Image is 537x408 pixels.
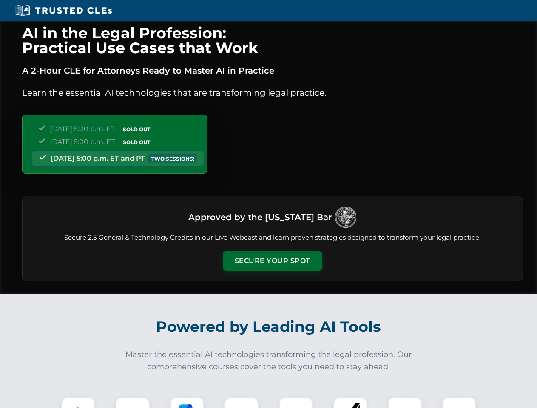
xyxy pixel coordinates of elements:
span: [DATE] 5:00 p.m. ET [50,125,115,133]
h2: Powered by Leading AI Tools [33,312,504,342]
h1: AI in the Legal Profession: Practical Use Cases that Work [22,25,523,55]
span: SOLD OUT [120,138,153,147]
span: [DATE] 5:00 p.m. ET [50,138,115,146]
img: Trusted CLEs [13,4,114,17]
p: Learn the essential AI technologies that are transforming legal practice. [22,86,523,99]
button: Secure Your Spot [223,251,322,271]
p: Secure 2.5 General & Technology Credits in our Live Webcast and learn proven strategies designed ... [33,233,512,243]
h3: Approved by the [US_STATE] Bar [188,210,332,225]
p: Master the essential AI technologies transforming the legal profession. Our comprehensive courses... [120,348,418,373]
img: Logo [335,207,356,228]
span: SOLD OUT [120,125,153,134]
p: A 2-Hour CLE for Attorneys Ready to Master AI in Practice [22,64,523,77]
